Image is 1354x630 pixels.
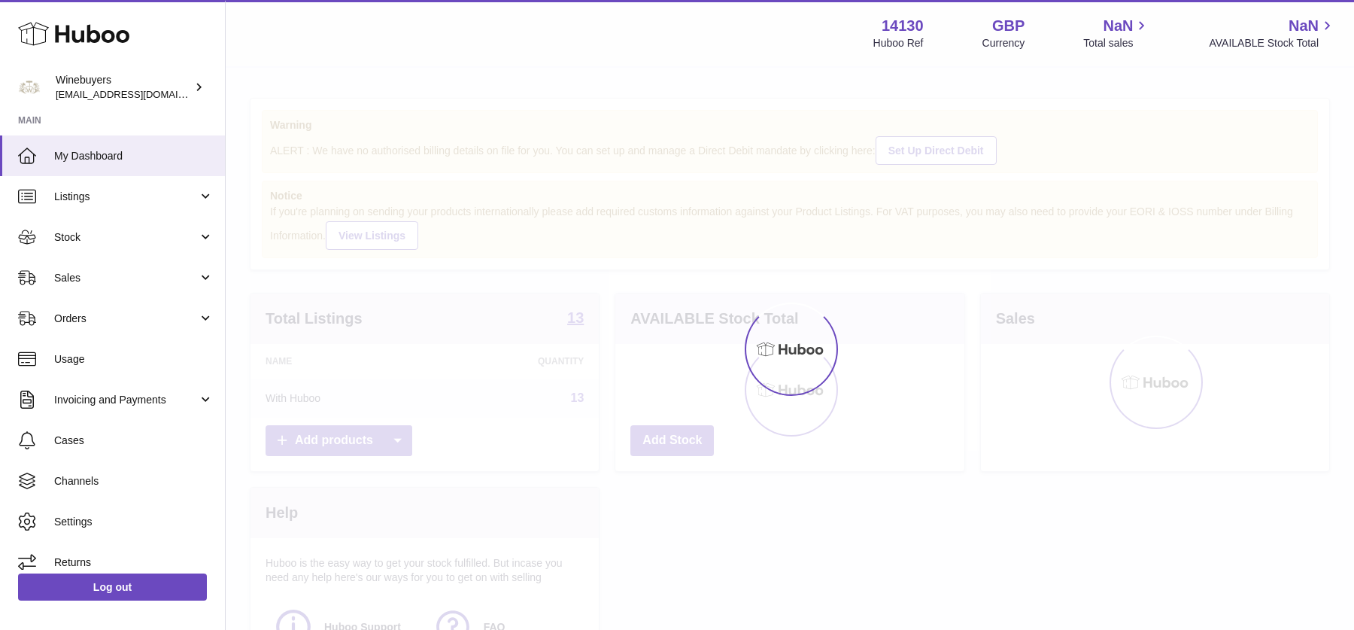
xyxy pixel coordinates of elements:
[54,230,198,245] span: Stock
[873,36,924,50] div: Huboo Ref
[18,76,41,99] img: ben@winebuyers.com
[54,271,198,285] span: Sales
[54,352,214,367] span: Usage
[54,434,214,448] span: Cases
[54,312,198,326] span: Orders
[1103,16,1133,36] span: NaN
[54,149,214,163] span: My Dashboard
[56,88,221,100] span: [EMAIL_ADDRESS][DOMAIN_NAME]
[56,73,191,102] div: Winebuyers
[54,474,214,488] span: Channels
[54,190,198,204] span: Listings
[982,36,1025,50] div: Currency
[54,555,214,570] span: Returns
[882,16,924,36] strong: 14130
[1209,36,1336,50] span: AVAILABLE Stock Total
[1289,16,1319,36] span: NaN
[1083,36,1150,50] span: Total sales
[54,393,198,407] span: Invoicing and Payments
[1209,16,1336,50] a: NaN AVAILABLE Stock Total
[54,515,214,529] span: Settings
[18,574,207,601] a: Log out
[992,16,1025,36] strong: GBP
[1083,16,1150,50] a: NaN Total sales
